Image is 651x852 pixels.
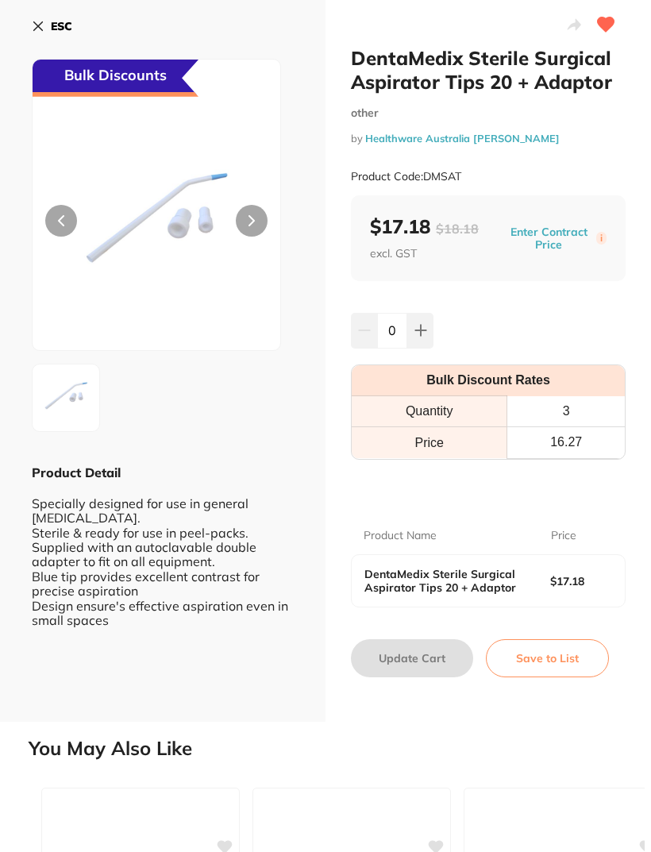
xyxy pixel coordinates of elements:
[596,232,607,245] label: i
[352,365,625,396] th: Bulk Discount Rates
[82,99,230,350] img: anBn
[32,465,121,480] b: Product Detail
[365,132,560,145] a: Healthware Australia [PERSON_NAME]
[486,639,609,677] button: Save to List
[551,528,576,544] p: Price
[352,427,507,458] td: Price
[351,170,461,183] small: Product Code: DMSAT
[370,214,501,262] b: $17.18
[550,575,606,588] b: $17.18
[364,528,437,544] p: Product Name
[351,106,626,120] small: other
[51,19,72,33] b: ESC
[501,225,596,253] button: Enter Contract Price
[364,568,532,593] b: DentaMedix Sterile Surgical Aspirator Tips 20 + Adaptor
[370,246,417,260] span: excl. GST
[32,13,72,40] button: ESC
[351,46,626,94] h2: DentaMedix Sterile Surgical Aspirator Tips 20 + Adaptor
[507,396,625,427] th: 3
[436,221,479,237] span: $18.18
[352,396,507,427] th: Quantity
[29,738,645,760] h2: You May Also Like
[33,60,198,97] div: Bulk Discounts
[37,369,94,426] img: anBn
[351,639,473,677] button: Update Cart
[32,481,294,627] div: Specially designed for use in general [MEDICAL_DATA]. Sterile & ready for use in peel-packs. Supp...
[507,427,625,458] th: 16.27
[351,133,626,145] small: by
